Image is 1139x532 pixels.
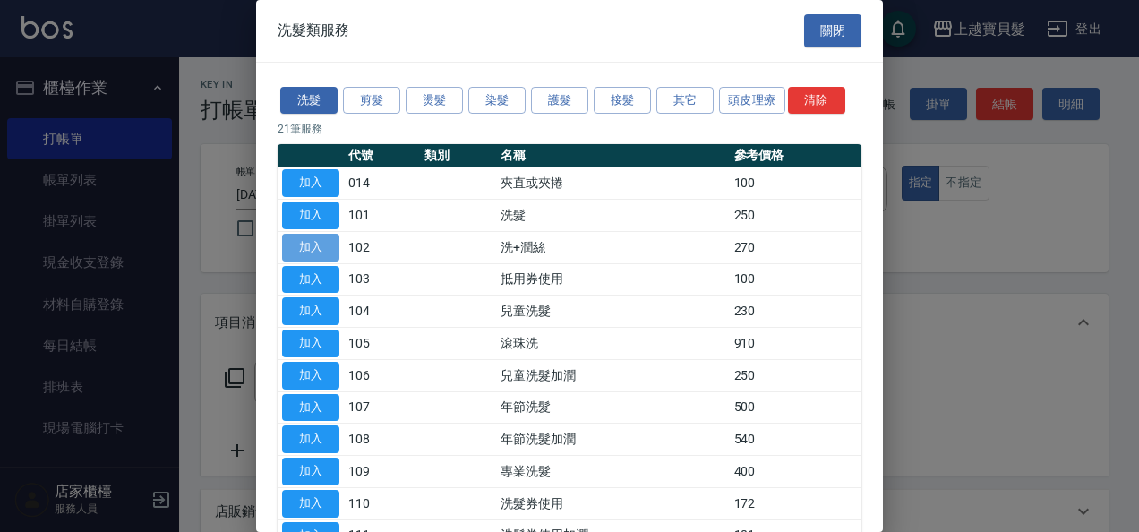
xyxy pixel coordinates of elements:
[730,200,861,232] td: 250
[344,231,420,263] td: 102
[282,490,339,518] button: 加入
[282,330,339,357] button: 加入
[730,167,861,200] td: 100
[343,87,400,115] button: 剪髮
[496,424,730,456] td: 年節洗髮加潤
[282,234,339,262] button: 加入
[468,87,526,115] button: 染髮
[282,458,339,485] button: 加入
[730,296,861,328] td: 230
[344,263,420,296] td: 103
[730,456,861,488] td: 400
[730,263,861,296] td: 100
[496,359,730,391] td: 兒童洗髮加潤
[282,169,339,197] button: 加入
[344,424,420,456] td: 108
[344,391,420,424] td: 107
[730,487,861,519] td: 172
[496,263,730,296] td: 抵用券使用
[594,87,651,115] button: 接髮
[656,87,714,115] button: 其它
[278,21,349,39] span: 洗髮類服務
[730,231,861,263] td: 270
[496,391,730,424] td: 年節洗髮
[496,200,730,232] td: 洗髮
[282,394,339,422] button: 加入
[280,87,338,115] button: 洗髮
[496,456,730,488] td: 專業洗髮
[730,424,861,456] td: 540
[282,425,339,453] button: 加入
[344,487,420,519] td: 110
[496,328,730,360] td: 滾珠洗
[730,359,861,391] td: 250
[719,87,785,115] button: 頭皮理療
[496,487,730,519] td: 洗髮券使用
[344,456,420,488] td: 109
[531,87,588,115] button: 護髮
[730,144,861,167] th: 參考價格
[788,87,845,115] button: 清除
[282,266,339,294] button: 加入
[730,328,861,360] td: 910
[344,328,420,360] td: 105
[496,144,730,167] th: 名稱
[344,167,420,200] td: 014
[730,391,861,424] td: 500
[344,296,420,328] td: 104
[344,200,420,232] td: 101
[420,144,496,167] th: 類別
[344,359,420,391] td: 106
[496,167,730,200] td: 夾直或夾捲
[282,297,339,325] button: 加入
[406,87,463,115] button: 燙髮
[496,296,730,328] td: 兒童洗髮
[278,121,861,137] p: 21 筆服務
[496,231,730,263] td: 洗+潤絲
[804,14,861,47] button: 關閉
[282,202,339,229] button: 加入
[282,362,339,390] button: 加入
[344,144,420,167] th: 代號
